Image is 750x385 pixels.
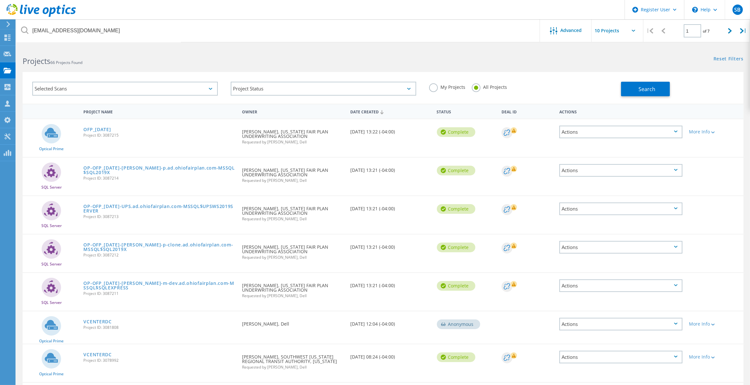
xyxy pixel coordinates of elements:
[559,241,683,254] div: Actions
[239,234,347,266] div: [PERSON_NAME], [US_STATE] FAIR PLAN UNDERWRITING ASSOCIATION
[347,311,434,333] div: [DATE] 12:04 (-04:00)
[83,127,111,132] a: OFP_[DATE]
[83,133,236,137] span: Project ID: 3087215
[437,319,480,329] div: Anonymous
[39,147,64,151] span: Optical Prime
[559,164,683,177] div: Actions
[242,255,344,259] span: Requested by [PERSON_NAME], Dell
[437,243,475,252] div: Complete
[83,253,236,257] span: Project ID: 3087212
[242,365,344,369] span: Requested by [PERSON_NAME], Dell
[239,273,347,304] div: [PERSON_NAME], [US_STATE] FAIR PLAN UNDERWRITING ASSOCIATION
[689,130,740,134] div: More Info
[472,83,507,89] label: All Projects
[559,318,683,330] div: Actions
[41,224,62,228] span: SQL Server
[556,105,686,117] div: Actions
[242,294,344,298] span: Requested by [PERSON_NAME], Dell
[437,127,475,137] div: Complete
[83,352,111,357] a: VCENTERDC
[437,352,475,362] div: Complete
[83,166,236,175] a: OP-OFP_[DATE]-[PERSON_NAME]-p.ad.ohiofairplan.com-MSSQL$SQL2019X
[83,326,236,329] span: Project ID: 3081808
[347,105,434,118] div: Date Created
[643,19,657,42] div: |
[239,119,347,151] div: [PERSON_NAME], [US_STATE] FAIR PLAN UNDERWRITING ASSOCIATION
[703,28,710,34] span: of 7
[242,217,344,221] span: Requested by [PERSON_NAME], Dell
[23,56,50,66] b: Projects
[239,311,347,333] div: [PERSON_NAME], Dell
[689,355,740,359] div: More Info
[437,281,475,291] div: Complete
[50,60,82,65] span: 66 Projects Found
[242,179,344,182] span: Requested by [PERSON_NAME], Dell
[561,28,582,33] span: Advanced
[83,204,236,213] a: OP-OFP_[DATE]-UPS.ad.ohiofairplan.com-MSSQL$UPSWS2019SERVER
[347,119,434,140] div: [DATE] 13:22 (-04:00)
[347,273,434,294] div: [DATE] 13:21 (-04:00)
[41,301,62,305] span: SQL Server
[347,158,434,179] div: [DATE] 13:21 (-04:00)
[83,292,236,296] span: Project ID: 3087211
[41,262,62,266] span: SQL Server
[239,105,347,117] div: Owner
[41,185,62,189] span: SQL Server
[559,351,683,363] div: Actions
[689,322,740,326] div: More Info
[83,281,236,290] a: OP-OFP_[DATE]-[PERSON_NAME]-m-dev.ad.ohiofairplan.com-MSSQL$SQLEXPRESS
[559,126,683,138] div: Actions
[437,204,475,214] div: Complete
[231,82,416,96] div: Project Status
[80,105,239,117] div: Project Name
[347,344,434,366] div: [DATE] 08:24 (-04:00)
[347,196,434,217] div: [DATE] 13:21 (-04:00)
[737,19,750,42] div: |
[239,196,347,227] div: [PERSON_NAME], [US_STATE] FAIR PLAN UNDERWRITING ASSOCIATION
[83,243,236,252] a: OP-OFP_[DATE]-[PERSON_NAME]-p-clone.ad.ohiofairplan.com-MSSQL$SQL2019X
[239,344,347,376] div: [PERSON_NAME], SOUTHWEST [US_STATE] REGIONAL TRANSIT AUTHORITY, [US_STATE]
[16,19,540,42] input: Search projects by name, owner, ID, company, etc
[39,339,64,343] span: Optical Prime
[734,7,741,12] span: SB
[6,14,76,18] a: Live Optics Dashboard
[498,105,556,117] div: Deal Id
[639,86,655,93] span: Search
[83,319,111,324] a: VCENTERDC
[434,105,499,117] div: Status
[559,203,683,215] div: Actions
[713,57,744,62] a: Reset Filters
[437,166,475,175] div: Complete
[429,83,465,89] label: My Projects
[39,372,64,376] span: Optical Prime
[692,7,698,13] svg: \n
[83,359,236,362] span: Project ID: 3078992
[83,176,236,180] span: Project ID: 3087214
[32,82,218,96] div: Selected Scans
[239,158,347,189] div: [PERSON_NAME], [US_STATE] FAIR PLAN UNDERWRITING ASSOCIATION
[559,279,683,292] div: Actions
[621,82,670,96] button: Search
[242,140,344,144] span: Requested by [PERSON_NAME], Dell
[83,215,236,219] span: Project ID: 3087213
[347,234,434,256] div: [DATE] 13:21 (-04:00)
